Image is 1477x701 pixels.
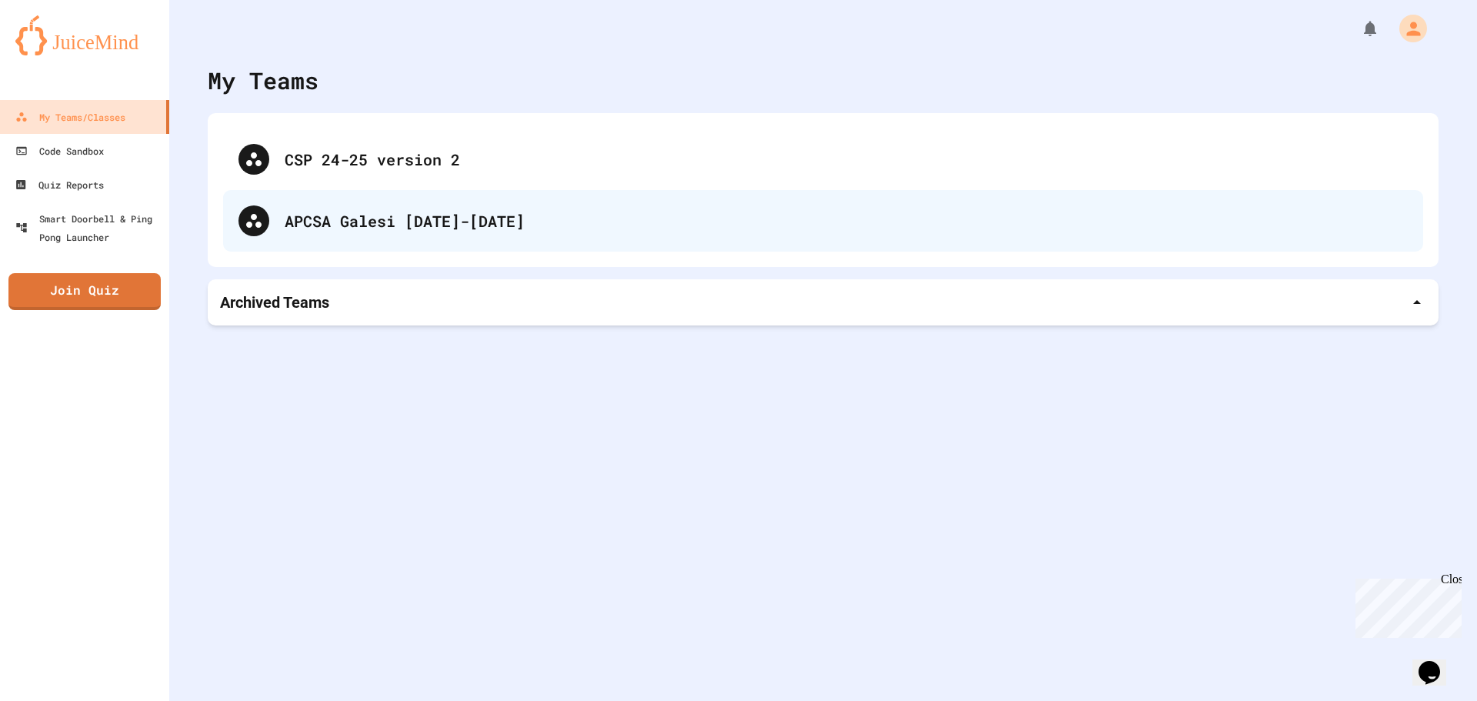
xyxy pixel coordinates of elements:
p: Archived Teams [220,292,329,313]
div: My Notifications [1332,15,1383,42]
div: CSP 24-25 version 2 [285,148,1408,171]
iframe: chat widget [1412,639,1462,686]
div: CSP 24-25 version 2 [223,129,1423,190]
div: My Teams [208,63,318,98]
img: logo-orange.svg [15,15,154,55]
div: Code Sandbox [15,142,104,160]
iframe: chat widget [1349,572,1462,638]
div: APCSA Galesi [DATE]-[DATE] [223,190,1423,252]
a: Join Quiz [8,273,161,310]
div: Smart Doorbell & Ping Pong Launcher [15,209,163,246]
div: APCSA Galesi [DATE]-[DATE] [285,209,1408,232]
div: My Teams/Classes [15,108,125,126]
div: My Account [1383,11,1431,46]
div: Quiz Reports [15,175,104,194]
div: Chat with us now!Close [6,6,106,98]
